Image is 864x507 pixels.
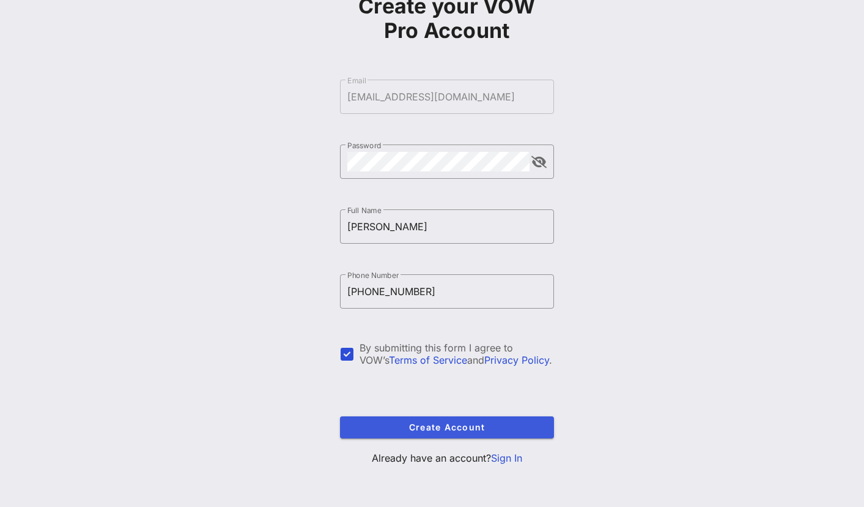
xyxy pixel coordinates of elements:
p: Already have an account? [340,451,554,465]
div: By submitting this form I agree to VOW’s and . [360,342,554,366]
label: Email [347,76,366,85]
span: Create Account [350,422,544,432]
label: Phone Number [347,271,399,280]
button: append icon [531,156,547,168]
a: Terms of Service [389,354,467,366]
a: Privacy Policy [484,354,549,366]
label: Full Name [347,206,382,215]
label: Password [347,141,382,150]
button: Create Account [340,416,554,438]
a: Sign In [491,452,522,464]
